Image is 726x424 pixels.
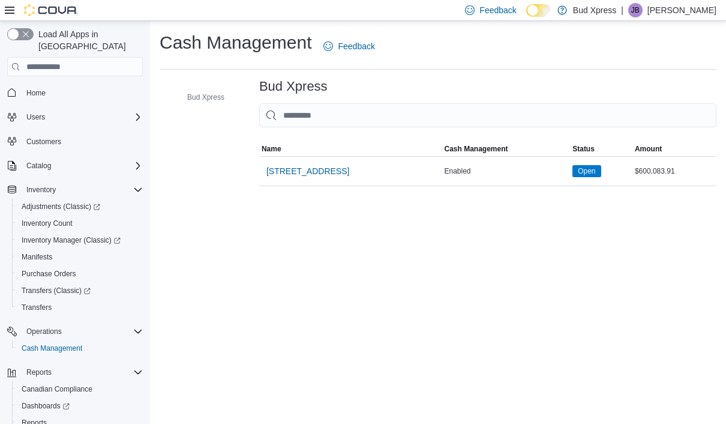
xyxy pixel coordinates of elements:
[22,159,56,173] button: Catalog
[26,368,52,377] span: Reports
[17,233,143,247] span: Inventory Manager (Classic)
[2,83,148,101] button: Home
[22,159,143,173] span: Catalog
[17,341,87,356] a: Cash Management
[22,384,92,394] span: Canadian Compliance
[578,166,595,177] span: Open
[26,161,51,171] span: Catalog
[22,365,56,380] button: Reports
[22,252,52,262] span: Manifests
[17,267,81,281] a: Purchase Orders
[26,112,45,122] span: Users
[22,86,50,100] a: Home
[17,399,74,413] a: Dashboards
[570,142,632,156] button: Status
[26,137,61,147] span: Customers
[26,88,46,98] span: Home
[22,324,143,339] span: Operations
[187,92,224,102] span: Bud Xpress
[22,202,100,211] span: Adjustments (Classic)
[17,382,143,396] span: Canadian Compliance
[17,250,143,264] span: Manifests
[2,133,148,150] button: Customers
[22,303,52,312] span: Transfers
[17,283,95,298] a: Transfers (Classic)
[259,103,716,127] input: This is a search bar. As you type, the results lower in the page will automatically filter.
[12,340,148,357] button: Cash Management
[22,85,143,100] span: Home
[17,250,57,264] a: Manifests
[17,399,143,413] span: Dashboards
[635,144,662,154] span: Amount
[34,28,143,52] span: Load All Apps in [GEOGRAPHIC_DATA]
[479,4,516,16] span: Feedback
[572,165,601,177] span: Open
[22,134,143,149] span: Customers
[2,109,148,126] button: Users
[259,142,442,156] button: Name
[2,364,148,381] button: Reports
[2,157,148,174] button: Catalog
[262,144,281,154] span: Name
[17,199,105,214] a: Adjustments (Classic)
[26,185,56,195] span: Inventory
[17,216,143,231] span: Inventory Count
[526,4,551,17] input: Dark Mode
[442,164,570,178] div: Enabled
[12,282,148,299] a: Transfers (Classic)
[17,283,143,298] span: Transfers (Classic)
[22,183,143,197] span: Inventory
[12,265,148,282] button: Purchase Orders
[160,31,311,55] h1: Cash Management
[170,90,229,104] button: Bud Xpress
[573,3,616,17] p: Bud Xpress
[444,144,508,154] span: Cash Management
[266,165,349,177] span: [STREET_ADDRESS]
[12,198,148,215] a: Adjustments (Classic)
[12,249,148,265] button: Manifests
[262,159,354,183] button: [STREET_ADDRESS]
[22,110,143,124] span: Users
[22,269,76,279] span: Purchase Orders
[338,40,374,52] span: Feedback
[17,233,125,247] a: Inventory Manager (Classic)
[2,181,148,198] button: Inventory
[22,110,50,124] button: Users
[628,3,643,17] div: Joanne Bonney
[17,267,143,281] span: Purchase Orders
[12,215,148,232] button: Inventory Count
[22,219,73,228] span: Inventory Count
[12,299,148,316] button: Transfers
[17,382,97,396] a: Canadian Compliance
[17,216,77,231] a: Inventory Count
[17,300,143,315] span: Transfers
[22,324,67,339] button: Operations
[22,401,70,411] span: Dashboards
[17,300,56,315] a: Transfers
[319,34,379,58] a: Feedback
[442,142,570,156] button: Cash Management
[2,323,148,340] button: Operations
[22,365,143,380] span: Reports
[17,341,143,356] span: Cash Management
[22,135,66,149] a: Customers
[647,3,716,17] p: [PERSON_NAME]
[621,3,623,17] p: |
[632,142,716,156] button: Amount
[12,232,148,249] a: Inventory Manager (Classic)
[12,381,148,398] button: Canadian Compliance
[632,164,716,178] div: $600,083.91
[631,3,640,17] span: JB
[22,344,82,353] span: Cash Management
[22,183,61,197] button: Inventory
[572,144,595,154] span: Status
[17,199,143,214] span: Adjustments (Classic)
[12,398,148,414] a: Dashboards
[22,235,121,245] span: Inventory Manager (Classic)
[22,286,91,295] span: Transfers (Classic)
[259,79,328,94] h3: Bud Xpress
[26,327,62,336] span: Operations
[24,4,78,16] img: Cova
